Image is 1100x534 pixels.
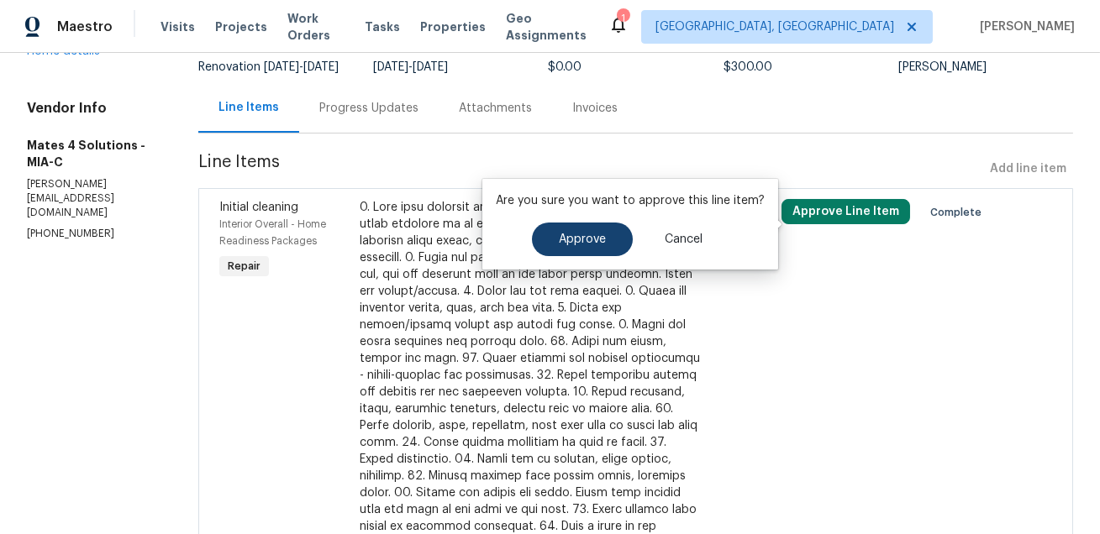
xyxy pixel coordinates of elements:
[506,10,588,44] span: Geo Assignments
[161,18,195,35] span: Visits
[27,137,158,170] h5: Mates 4 Solutions - MIA-C
[459,100,532,117] div: Attachments
[287,10,345,44] span: Work Orders
[373,61,448,73] span: -
[219,202,298,213] span: Initial cleaning
[413,61,448,73] span: [DATE]
[559,233,606,246] span: Approve
[27,100,158,117] h4: Vendor Info
[215,18,267,35] span: Projects
[221,258,267,275] span: Repair
[264,61,299,73] span: [DATE]
[303,61,339,73] span: [DATE]
[365,21,400,33] span: Tasks
[219,219,326,246] span: Interior Overall - Home Readiness Packages
[548,61,582,73] span: $0.00
[617,10,629,27] div: 1
[973,18,1075,35] span: [PERSON_NAME]
[27,227,158,241] p: [PHONE_NUMBER]
[496,192,765,209] p: Are you sure you want to approve this line item?
[898,61,1073,73] div: [PERSON_NAME]
[572,100,618,117] div: Invoices
[420,18,486,35] span: Properties
[198,154,983,185] span: Line Items
[264,61,339,73] span: -
[27,177,158,220] p: [PERSON_NAME][EMAIL_ADDRESS][DOMAIN_NAME]
[319,100,418,117] div: Progress Updates
[638,222,729,256] button: Cancel
[782,199,910,224] button: Approve Line Item
[665,233,703,246] span: Cancel
[57,18,113,35] span: Maestro
[198,61,339,73] span: Renovation
[218,99,279,116] div: Line Items
[373,61,408,73] span: [DATE]
[655,18,894,35] span: [GEOGRAPHIC_DATA], [GEOGRAPHIC_DATA]
[724,61,772,73] span: $300.00
[930,204,988,221] span: Complete
[532,222,633,256] button: Approve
